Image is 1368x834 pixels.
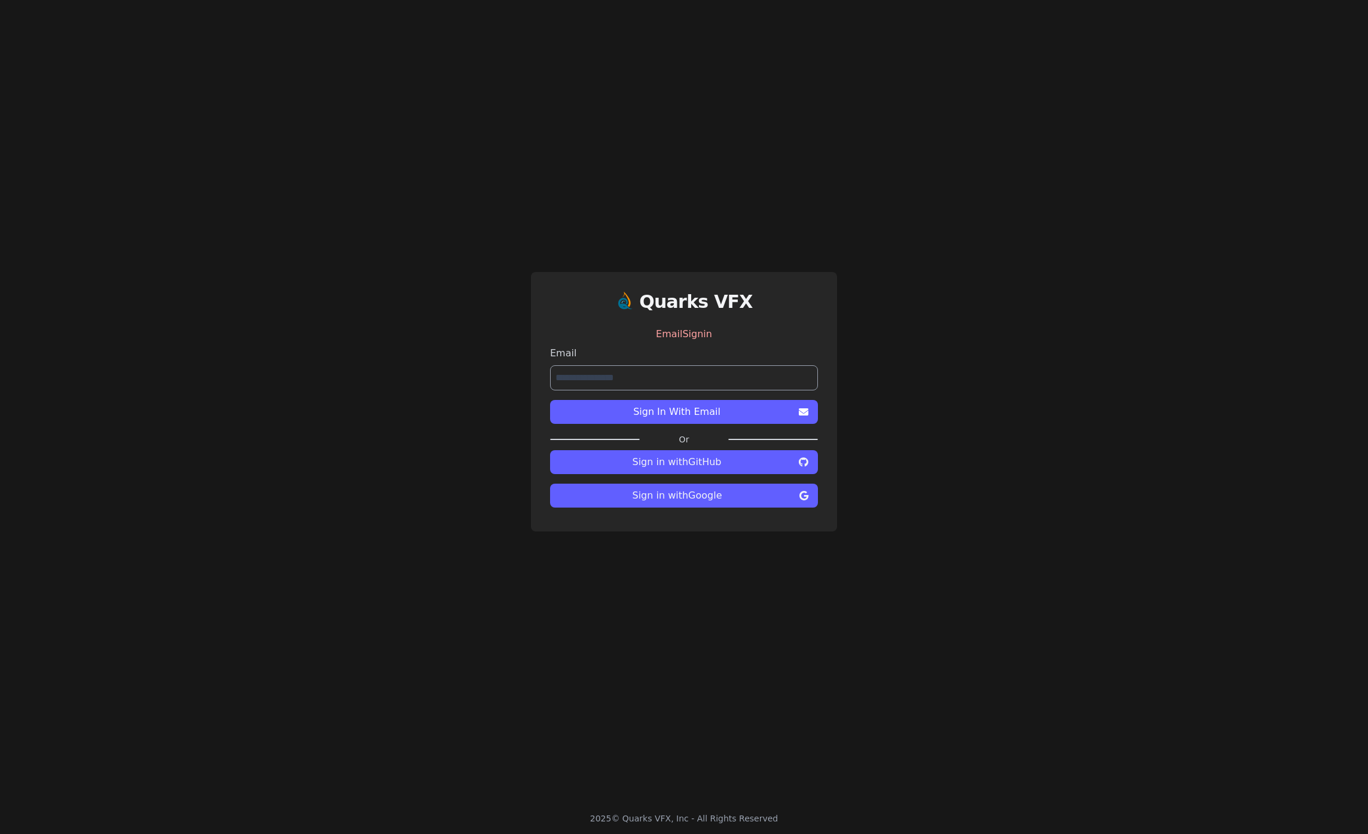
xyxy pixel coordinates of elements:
div: 2025 © Quarks VFX, Inc - All Rights Reserved [590,812,778,824]
a: Quarks VFX [639,291,753,322]
div: EmailSignin [550,322,818,346]
span: Sign in with GitHub [560,455,794,469]
span: Sign In With Email [560,405,794,419]
button: Sign in withGoogle [550,484,818,508]
span: Sign in with Google [560,488,795,503]
label: Or [640,433,728,445]
button: Sign in withGitHub [550,450,818,474]
h1: Quarks VFX [639,291,753,313]
button: Sign In With Email [550,400,818,424]
label: Email [550,346,818,361]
